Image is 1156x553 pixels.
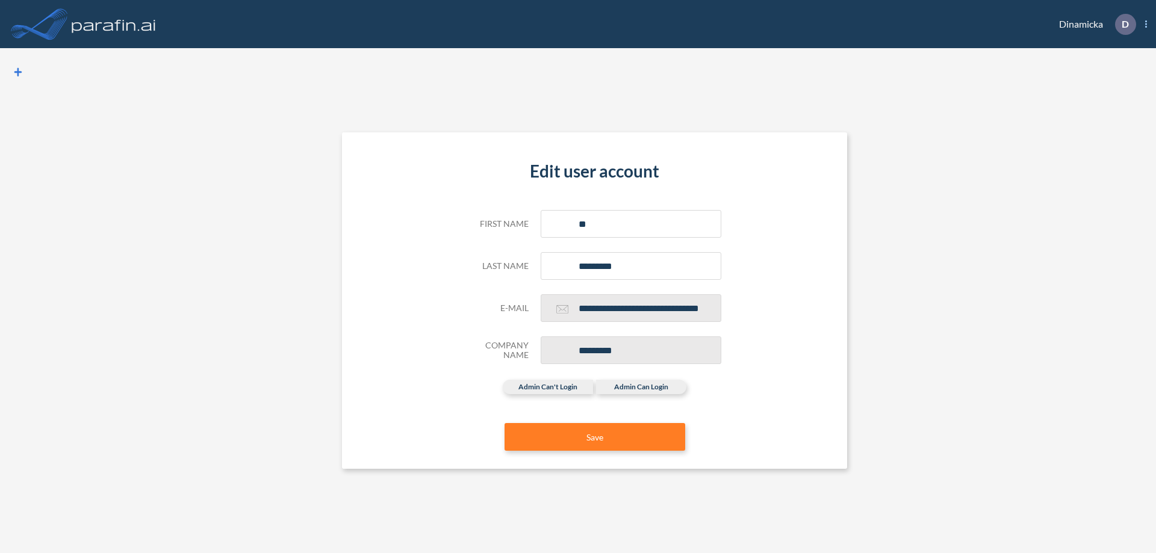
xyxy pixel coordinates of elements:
label: admin can't login [503,380,593,394]
h4: Edit user account [468,161,721,182]
img: logo [69,12,158,36]
h5: First name [468,219,529,229]
p: D [1122,19,1129,29]
h5: Company Name [468,341,529,361]
label: admin can login [596,380,686,394]
button: Save [505,423,685,451]
h5: E-mail [468,303,529,314]
h5: Last name [468,261,529,271]
div: Dinamicka [1041,14,1147,35]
